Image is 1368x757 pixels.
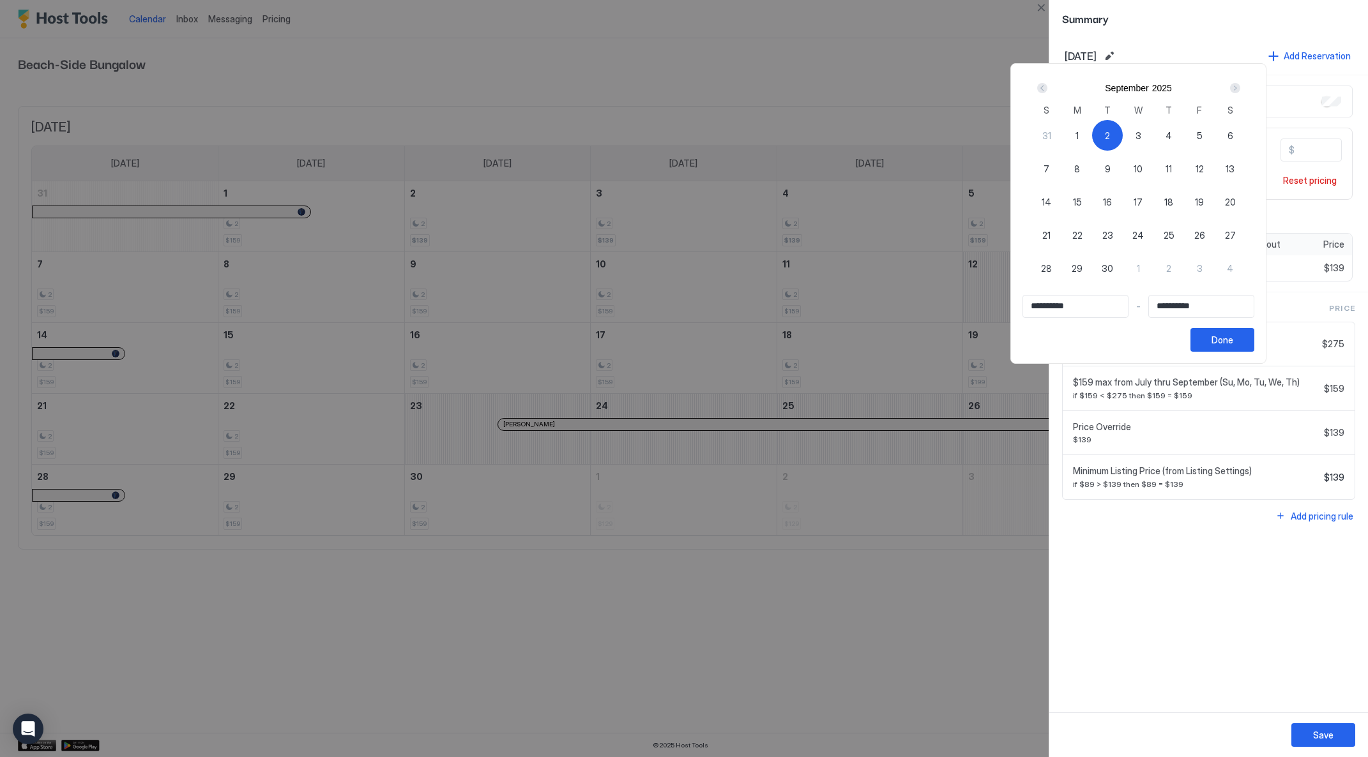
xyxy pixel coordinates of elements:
button: 28 [1031,253,1062,283]
span: 15 [1073,195,1082,209]
input: Input Field [1023,296,1128,317]
span: 4 [1166,129,1172,142]
span: F [1197,103,1202,117]
span: 19 [1195,195,1204,209]
button: 22 [1062,220,1093,250]
button: 9 [1092,153,1123,184]
span: 2 [1166,262,1171,275]
span: 1 [1075,129,1079,142]
div: Done [1212,333,1233,347]
button: Next [1226,80,1243,96]
button: 20 [1215,186,1245,217]
span: 2 [1105,129,1110,142]
button: 31 [1031,120,1062,151]
button: 16 [1092,186,1123,217]
button: 27 [1215,220,1245,250]
span: 8 [1074,162,1080,176]
span: 27 [1225,229,1236,242]
button: 11 [1153,153,1184,184]
span: 20 [1225,195,1236,209]
span: 16 [1103,195,1112,209]
span: 30 [1102,262,1113,275]
button: 14 [1031,186,1062,217]
button: 26 [1184,220,1215,250]
span: 6 [1227,129,1233,142]
span: T [1166,103,1172,117]
span: 18 [1164,195,1173,209]
span: 12 [1196,162,1204,176]
button: 1 [1123,253,1153,283]
span: 11 [1166,162,1172,176]
button: 18 [1153,186,1184,217]
span: 9 [1105,162,1111,176]
button: 12 [1184,153,1215,184]
button: 7 [1031,153,1062,184]
span: 17 [1134,195,1143,209]
button: 29 [1062,253,1093,283]
button: Prev [1035,80,1052,96]
span: 29 [1072,262,1083,275]
span: 13 [1226,162,1235,176]
span: 22 [1072,229,1083,242]
span: 14 [1042,195,1051,209]
span: 1 [1137,262,1140,275]
span: 23 [1102,229,1113,242]
button: 10 [1123,153,1153,184]
button: September [1105,83,1148,93]
button: 21 [1031,220,1062,250]
span: 10 [1134,162,1143,176]
button: 15 [1062,186,1093,217]
span: 24 [1132,229,1144,242]
button: 2025 [1152,83,1172,93]
span: 21 [1042,229,1051,242]
span: S [1044,103,1049,117]
span: M [1074,103,1081,117]
button: 19 [1184,186,1215,217]
button: 1 [1062,120,1093,151]
button: 30 [1092,253,1123,283]
span: 31 [1042,129,1051,142]
button: 13 [1215,153,1245,184]
input: Input Field [1149,296,1254,317]
button: 8 [1062,153,1093,184]
span: T [1104,103,1111,117]
div: Open Intercom Messenger [13,714,43,744]
span: 4 [1227,262,1233,275]
span: 25 [1164,229,1174,242]
button: 23 [1092,220,1123,250]
button: 5 [1184,120,1215,151]
button: 2 [1153,253,1184,283]
span: 3 [1136,129,1141,142]
span: - [1136,301,1141,312]
button: 4 [1153,120,1184,151]
span: S [1227,103,1233,117]
span: 7 [1044,162,1049,176]
button: 2 [1092,120,1123,151]
button: 3 [1123,120,1153,151]
button: 4 [1215,253,1245,283]
button: 6 [1215,120,1245,151]
button: Done [1190,328,1254,352]
button: 24 [1123,220,1153,250]
button: 3 [1184,253,1215,283]
span: 28 [1041,262,1052,275]
span: 26 [1194,229,1205,242]
span: W [1134,103,1143,117]
button: 25 [1153,220,1184,250]
span: 5 [1197,129,1203,142]
button: 17 [1123,186,1153,217]
span: 3 [1197,262,1203,275]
